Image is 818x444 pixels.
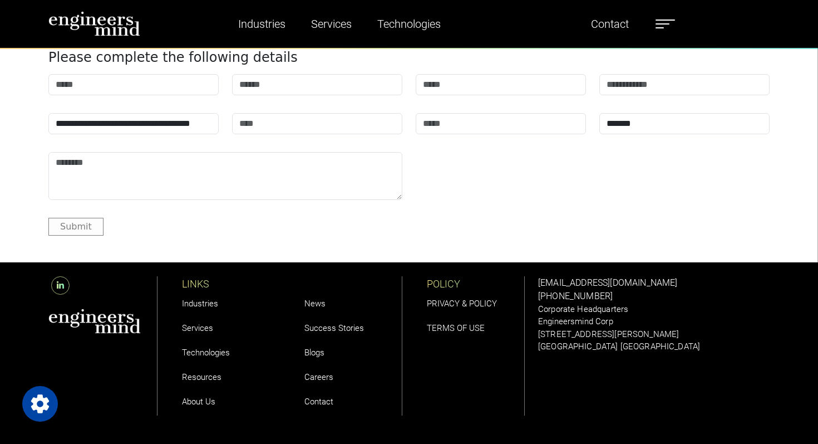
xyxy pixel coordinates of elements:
[182,348,230,358] a: Technologies
[304,323,364,333] a: Success Stories
[182,299,218,309] a: Industries
[48,50,770,66] h4: Please complete the following details
[304,348,324,358] a: Blogs
[48,280,72,291] a: LinkedIn
[416,152,585,196] iframe: reCAPTCHA
[538,303,770,316] p: Corporate Headquarters
[182,323,213,333] a: Services
[48,11,140,36] img: logo
[182,372,221,382] a: Resources
[427,323,485,333] a: TERMS OF USE
[373,11,445,37] a: Technologies
[304,372,333,382] a: Careers
[427,276,524,291] p: POLICY
[538,328,770,341] p: [STREET_ADDRESS][PERSON_NAME]
[182,397,215,407] a: About Us
[234,11,290,37] a: Industries
[587,11,633,37] a: Contact
[48,218,104,235] button: Submit
[538,277,677,288] a: [EMAIL_ADDRESS][DOMAIN_NAME]
[307,11,356,37] a: Services
[304,397,333,407] a: Contact
[538,291,613,301] a: [PHONE_NUMBER]
[48,309,141,334] img: aws
[538,340,770,353] p: [GEOGRAPHIC_DATA] [GEOGRAPHIC_DATA]
[427,299,497,309] a: PRIVACY & POLICY
[538,315,770,328] p: Engineersmind Corp
[304,299,326,309] a: News
[182,276,280,291] p: LINKS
